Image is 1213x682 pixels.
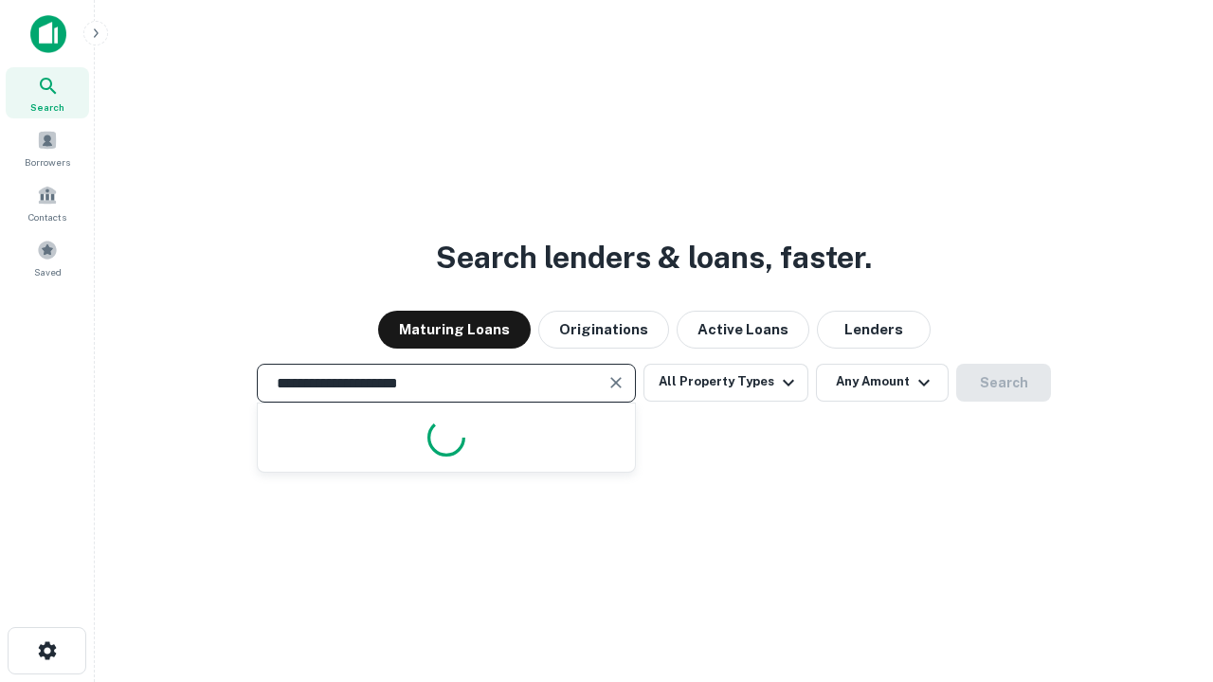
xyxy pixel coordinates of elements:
[436,235,872,280] h3: Search lenders & loans, faster.
[30,99,64,115] span: Search
[677,311,809,349] button: Active Loans
[1118,530,1213,621] iframe: Chat Widget
[378,311,531,349] button: Maturing Loans
[6,232,89,283] a: Saved
[538,311,669,349] button: Originations
[817,311,931,349] button: Lenders
[25,154,70,170] span: Borrowers
[643,364,808,402] button: All Property Types
[816,364,949,402] button: Any Amount
[34,264,62,279] span: Saved
[603,369,629,396] button: Clear
[30,15,66,53] img: capitalize-icon.png
[6,122,89,173] a: Borrowers
[6,67,89,118] a: Search
[6,177,89,228] a: Contacts
[28,209,66,224] span: Contacts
